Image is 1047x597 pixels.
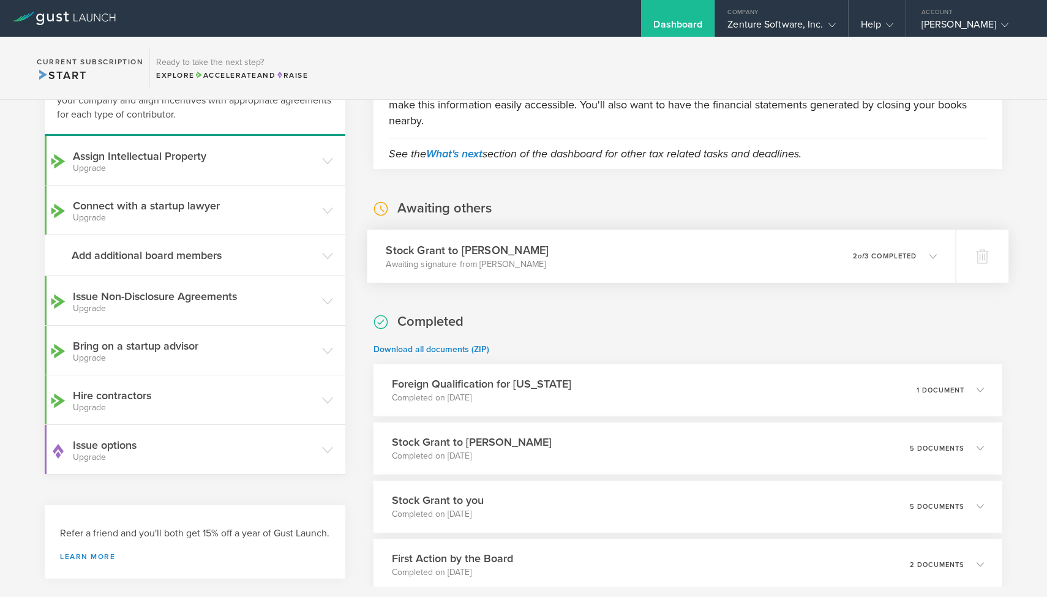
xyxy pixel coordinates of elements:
[392,508,484,520] p: Completed on [DATE]
[852,252,917,259] p: 2 3 completed
[156,70,308,81] div: Explore
[389,81,987,129] p: Your accountant will expect you to have some general company information on hand. We've put toget...
[392,566,513,579] p: Completed on [DATE]
[156,58,308,67] h3: Ready to take the next step?
[373,344,489,355] a: Download all documents (ZIP)
[392,450,552,462] p: Completed on [DATE]
[921,18,1026,37] div: [PERSON_NAME]
[389,147,801,160] em: See the section of the dashboard for other tax related tasks and deadlines.
[73,288,316,313] h3: Issue Non-Disclosure Agreements
[73,437,316,462] h3: Issue options
[910,561,964,568] p: 2 documents
[392,492,484,508] h3: Stock Grant to you
[392,550,513,566] h3: First Action by the Board
[653,18,702,37] div: Dashboard
[857,252,864,260] em: of
[276,71,308,80] span: Raise
[73,453,316,462] small: Upgrade
[60,553,330,560] a: Learn more
[149,49,314,87] div: Ready to take the next step?ExploreAccelerateandRaise
[861,18,893,37] div: Help
[73,404,316,412] small: Upgrade
[910,503,964,510] p: 5 documents
[73,304,316,313] small: Upgrade
[392,434,552,450] h3: Stock Grant to [PERSON_NAME]
[917,387,964,394] p: 1 document
[392,392,571,404] p: Completed on [DATE]
[426,147,482,160] a: What's next
[73,338,316,362] h3: Bring on a startup advisor
[72,247,316,263] h3: Add additional board members
[45,67,345,136] div: Building a team is integral to the success of your startup. Protect your company and align incent...
[386,242,549,258] h3: Stock Grant to [PERSON_NAME]
[195,71,257,80] span: Accelerate
[73,148,316,173] h3: Assign Intellectual Property
[73,354,316,362] small: Upgrade
[73,164,316,173] small: Upgrade
[910,445,964,452] p: 5 documents
[727,18,835,37] div: Zenture Software, Inc.
[397,200,492,217] h2: Awaiting others
[73,214,316,222] small: Upgrade
[37,69,86,82] span: Start
[397,313,463,331] h2: Completed
[73,388,316,412] h3: Hire contractors
[392,376,571,392] h3: Foreign Qualification for [US_STATE]
[73,198,316,222] h3: Connect with a startup lawyer
[986,538,1047,597] iframe: Chat Widget
[60,527,330,541] h3: Refer a friend and you'll both get 15% off a year of Gust Launch.
[386,258,549,270] p: Awaiting signature from [PERSON_NAME]
[195,71,276,80] span: and
[37,58,143,66] h2: Current Subscription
